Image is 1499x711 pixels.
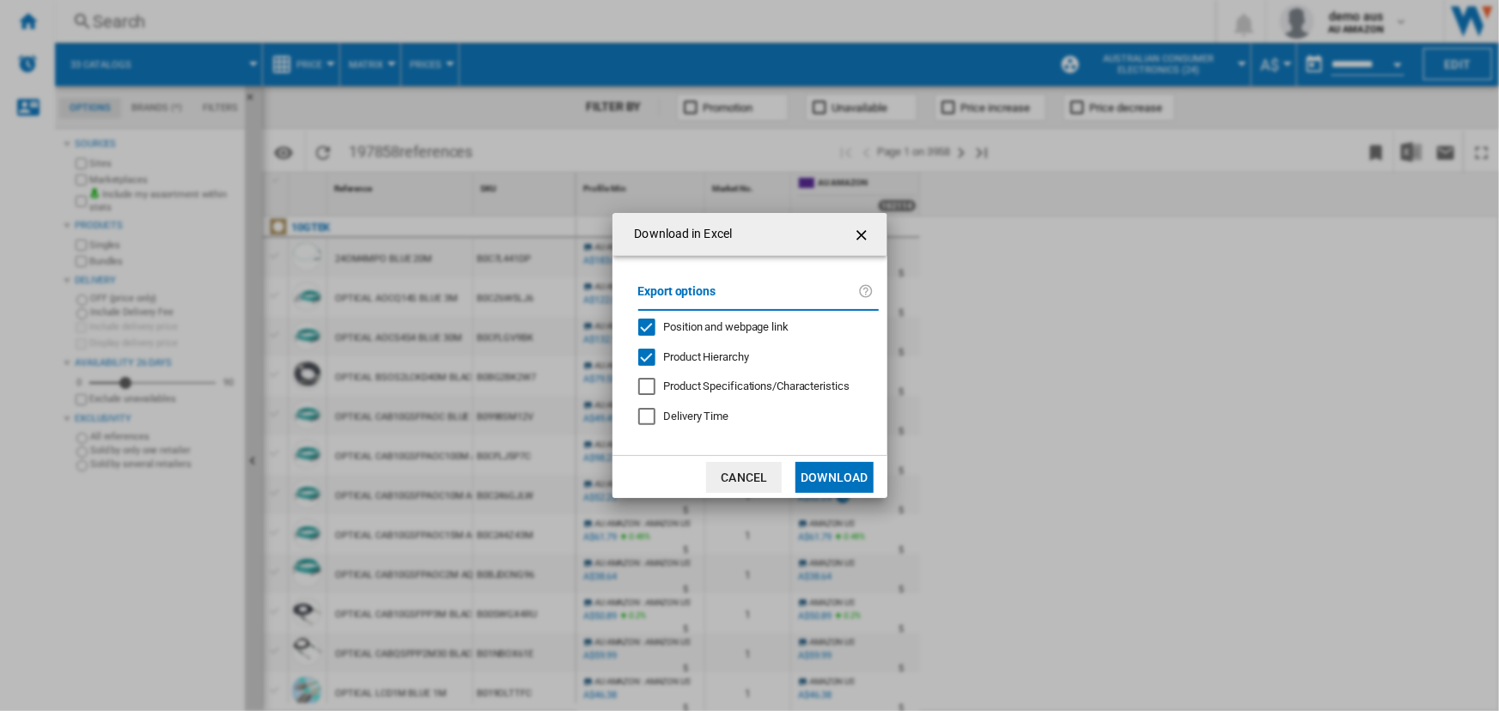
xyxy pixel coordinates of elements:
div: Only applies to Category View [664,379,850,394]
span: Delivery Time [664,410,729,422]
span: Position and webpage link [664,320,789,333]
label: Export options [638,282,858,313]
md-checkbox: Position and webpage link [638,319,865,336]
span: Product Specifications/Characteristics [664,380,850,392]
h4: Download in Excel [626,226,733,243]
md-checkbox: Product Hierarchy [638,349,865,365]
ng-md-icon: getI18NText('BUTTONS.CLOSE_DIALOG') [853,225,874,246]
button: getI18NText('BUTTONS.CLOSE_DIALOG') [846,217,881,252]
md-checkbox: Delivery Time [638,409,879,425]
span: Product Hierarchy [664,350,749,363]
button: Cancel [706,462,782,493]
button: Download [795,462,873,493]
